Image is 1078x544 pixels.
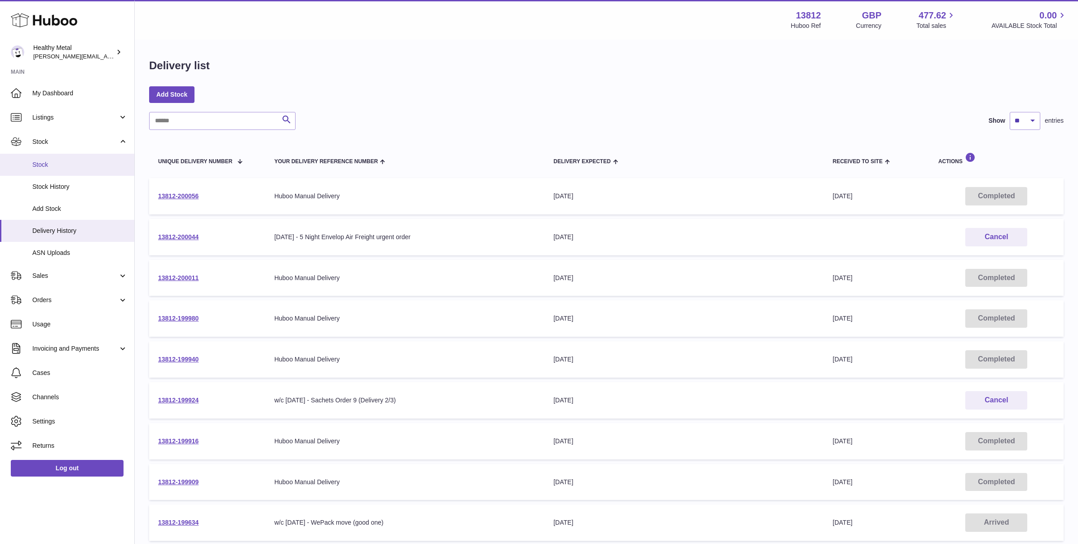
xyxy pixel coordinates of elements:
[833,315,853,322] span: [DATE]
[32,113,118,122] span: Listings
[158,397,199,404] a: 13812-199924
[274,355,536,364] div: Huboo Manual Delivery
[149,58,210,73] h1: Delivery list
[916,9,956,30] a: 477.62 Total sales
[991,9,1067,30] a: 0.00 AVAILABLE Stock Total
[158,315,199,322] a: 13812-199980
[274,437,536,446] div: Huboo Manual Delivery
[791,22,821,30] div: Huboo Ref
[32,344,118,353] span: Invoicing and Payments
[32,393,128,401] span: Channels
[553,192,815,201] div: [DATE]
[553,396,815,405] div: [DATE]
[553,274,815,282] div: [DATE]
[274,159,378,165] span: Your Delivery Reference Number
[32,296,118,304] span: Orders
[149,86,194,103] a: Add Stock
[553,437,815,446] div: [DATE]
[158,519,199,526] a: 13812-199634
[833,192,853,200] span: [DATE]
[274,233,536,241] div: [DATE] - 5 Night Envelop Air Freight urgent order
[833,159,883,165] span: Received to Site
[158,274,199,281] a: 13812-200011
[32,183,128,191] span: Stock History
[158,159,232,165] span: Unique Delivery Number
[989,116,1005,125] label: Show
[11,460,124,476] a: Log out
[553,478,815,486] div: [DATE]
[553,233,815,241] div: [DATE]
[32,272,118,280] span: Sales
[833,356,853,363] span: [DATE]
[33,44,114,61] div: Healthy Metal
[32,89,128,98] span: My Dashboard
[32,161,128,169] span: Stock
[32,138,118,146] span: Stock
[553,314,815,323] div: [DATE]
[1045,116,1064,125] span: entries
[274,274,536,282] div: Huboo Manual Delivery
[158,437,199,445] a: 13812-199916
[274,518,536,527] div: w/c [DATE] - WePack move (good one)
[833,274,853,281] span: [DATE]
[32,205,128,213] span: Add Stock
[274,192,536,201] div: Huboo Manual Delivery
[833,437,853,445] span: [DATE]
[158,478,199,486] a: 13812-199909
[833,478,853,486] span: [DATE]
[916,22,956,30] span: Total sales
[33,53,180,60] span: [PERSON_NAME][EMAIL_ADDRESS][DOMAIN_NAME]
[965,228,1027,246] button: Cancel
[833,519,853,526] span: [DATE]
[919,9,946,22] span: 477.62
[796,9,821,22] strong: 13812
[965,391,1027,410] button: Cancel
[32,249,128,257] span: ASN Uploads
[862,9,881,22] strong: GBP
[32,227,128,235] span: Delivery History
[158,356,199,363] a: 13812-199940
[991,22,1067,30] span: AVAILABLE Stock Total
[32,441,128,450] span: Returns
[274,396,536,405] div: w/c [DATE] - Sachets Order 9 (Delivery 2/3)
[938,152,1055,165] div: Actions
[1039,9,1057,22] span: 0.00
[11,45,24,59] img: jose@healthy-metal.com
[553,159,610,165] span: Delivery Expected
[856,22,882,30] div: Currency
[32,417,128,426] span: Settings
[553,355,815,364] div: [DATE]
[32,369,128,377] span: Cases
[274,314,536,323] div: Huboo Manual Delivery
[274,478,536,486] div: Huboo Manual Delivery
[32,320,128,329] span: Usage
[158,233,199,241] a: 13812-200044
[158,192,199,200] a: 13812-200056
[553,518,815,527] div: [DATE]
